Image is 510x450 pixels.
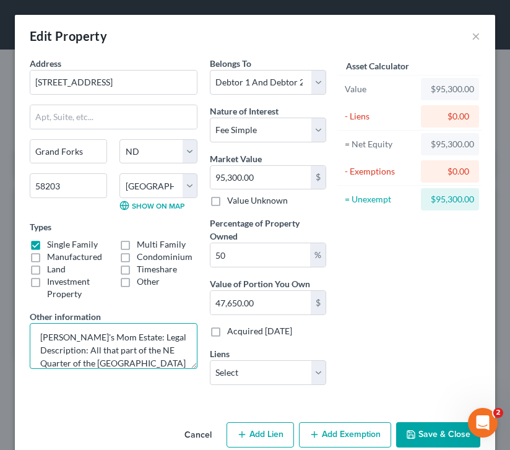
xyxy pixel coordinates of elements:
div: - Liens [345,110,416,123]
label: Asset Calculator [346,59,409,72]
label: Value Unknown [227,194,288,207]
div: Value [345,83,416,95]
label: Percentage of Property Owned [210,217,326,243]
label: Single Family [47,238,98,251]
div: $95,300.00 [431,83,469,95]
input: Apt, Suite, etc... [30,105,197,129]
button: Add Lien [227,422,294,448]
label: Other [137,275,160,288]
input: 0.00 [210,291,311,314]
div: = Unexempt [345,193,416,206]
label: Market Value [210,152,262,165]
input: Enter zip... [30,173,107,198]
span: Belongs To [210,58,251,69]
div: $ [311,291,326,314]
div: - Exemptions [345,165,416,178]
label: Manufactured [47,251,102,263]
button: Cancel [175,423,222,448]
label: Acquired [DATE] [227,325,292,337]
label: Other information [30,310,101,323]
span: Address [30,58,61,69]
input: 0.00 [210,166,311,189]
label: Investment Property [47,275,107,300]
label: Condominium [137,251,192,263]
div: = Net Equity [345,138,416,150]
button: Save & Close [396,422,480,448]
div: Edit Property [30,27,107,45]
input: 0.00 [210,243,310,267]
label: Liens [210,347,230,360]
label: Land [47,263,66,275]
input: Enter city... [30,140,106,163]
div: $95,300.00 [431,193,469,206]
iframe: Intercom live chat [468,408,498,438]
a: Show on Map [119,201,184,210]
label: Value of Portion You Own [210,277,310,290]
label: Timeshare [137,263,177,275]
div: $ [311,166,326,189]
div: % [310,243,326,267]
input: Enter address... [30,71,197,94]
div: $0.00 [431,165,469,178]
span: 2 [493,408,503,418]
label: Types [30,220,51,233]
label: Nature of Interest [210,105,279,118]
button: × [472,28,480,43]
div: $95,300.00 [431,138,469,150]
label: Multi Family [137,238,186,251]
div: $0.00 [431,110,469,123]
button: Add Exemption [299,422,391,448]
